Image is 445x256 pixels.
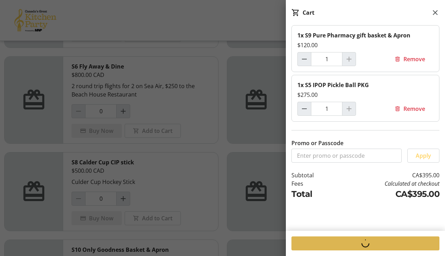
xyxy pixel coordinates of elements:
[297,41,433,49] div: $120.00
[334,188,439,200] td: CA$395.00
[403,55,425,63] span: Remove
[334,171,439,179] td: CA$395.00
[291,139,343,147] label: Promo or Passcode
[298,52,311,66] button: Decrement by one
[311,102,342,116] input: S5 IPOP Pickle Ball PKG Quantity
[407,149,439,163] button: Apply
[334,179,439,188] td: Calculated at checkout
[291,179,334,188] td: Fees
[297,81,433,89] div: 1x S5 IPOP Pickle Ball PKG
[303,8,314,17] div: Cart
[297,31,433,40] div: 1x S9 Pure Pharmacy gift basket & Apron
[298,102,311,115] button: Decrement by one
[403,105,425,113] span: Remove
[386,52,433,66] button: Remove
[416,151,431,160] span: Apply
[386,102,433,116] button: Remove
[291,188,334,200] td: Total
[291,149,402,163] input: Enter promo or passcode
[297,91,433,99] div: $275.00
[311,52,342,66] input: S9 Pure Pharmacy gift basket & Apron Quantity
[291,171,334,179] td: Subtotal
